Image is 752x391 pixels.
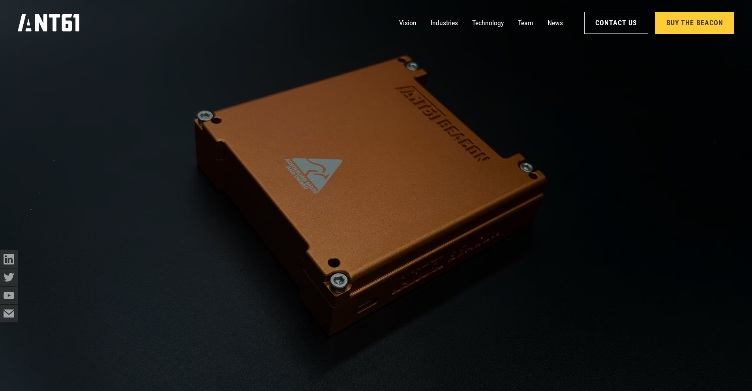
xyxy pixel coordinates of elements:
[655,12,735,34] a: Buy the Beacon
[431,14,458,32] a: Industries
[18,11,81,35] a: home
[399,14,416,32] a: Vision
[548,14,563,32] a: News
[472,14,504,32] a: Technology
[518,14,533,32] a: Team
[584,12,648,34] a: Contact Us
